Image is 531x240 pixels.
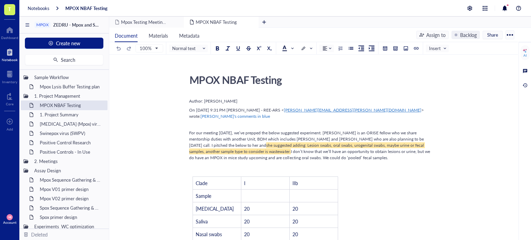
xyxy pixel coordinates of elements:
[2,47,18,62] a: Notebook
[284,107,421,113] span: [PERSON_NAME][EMAIL_ADDRESS][PERSON_NAME][DOMAIN_NAME]
[292,180,298,186] span: IIb
[7,127,13,131] div: Add
[31,73,105,82] div: Sample Workflow
[186,71,432,88] div: MPOX NBAF Testing
[61,57,75,63] span: Search
[31,156,105,166] div: 2. Meetings
[483,31,503,39] button: Share
[25,38,103,49] button: Create new
[6,91,13,106] a: Core
[1,25,18,40] a: Dashboard
[196,231,222,238] span: Nasal swabs
[140,45,158,51] span: 100%
[189,148,431,161] span: I don’t know that we’ll have an opportunity to obtain lesions or urine, but we do have an MPOX in...
[172,45,206,51] span: Normal text
[244,218,250,225] span: 20
[523,53,527,57] div: AI
[189,107,425,119] span: > wrote:
[31,166,105,175] div: Assay Design
[292,205,298,212] span: 20
[426,31,446,39] div: Assign to
[149,32,168,39] span: Materials
[189,107,284,113] span: On [DATE] 9:31 PM [PERSON_NAME] - REE-ARS <
[37,212,105,222] div: Spox primer design
[244,205,250,212] span: 20
[196,218,208,225] span: Saliva
[37,138,105,147] div: Positive Control Research
[28,5,49,11] a: Notebooks
[115,32,138,39] span: Document
[37,119,105,129] div: [MEDICAL_DATA] (Mpox) virus (MPXV)
[25,54,103,65] button: Search
[37,147,105,157] div: Positive Controls - In Use
[37,128,105,138] div: Swinepox virus (SWPV)
[3,220,17,224] div: Account
[189,142,425,154] span: she suggested adding: Lesion swabs, oral swabs, urogenital swabs, maybe urine or fecal samples, a...
[196,192,211,199] span: Sample
[196,180,207,186] span: Clade
[37,194,105,203] div: Mpox V02 primer design
[1,36,18,40] div: Dashboard
[31,231,48,238] div: Deleted
[8,4,11,13] span: T
[201,113,270,119] span: [PERSON_NAME]'s comments in blue
[2,69,17,84] a: Inventory
[2,80,17,84] div: Inventory
[179,32,199,39] span: Metadata
[31,91,105,101] div: 1. Project Management
[6,102,13,106] div: Core
[31,222,105,231] div: Experiments_WC optimization
[37,100,105,110] div: MPOX NBAF Testing
[65,5,108,11] a: MPOX NBAF Testing
[292,218,298,225] span: 20
[37,82,105,92] div: Mpox Lysis Buffer Testing plan
[292,231,298,238] span: 20
[53,21,112,28] span: ZEDRU - Mpox and Swinepox
[37,203,105,213] div: Spox Sequence Gathering & Alignment
[8,216,11,219] span: MB
[244,180,245,186] span: I
[2,58,18,62] div: Notebook
[36,22,49,27] div: MPOX
[56,40,80,46] span: Create new
[37,184,105,194] div: Mpox V01 primer design
[37,175,105,185] div: Mpox Sequence Gathering & Alignment
[244,231,250,238] span: 20
[189,98,237,104] span: Author: [PERSON_NAME]
[429,45,447,51] span: Insert
[487,32,498,38] span: Share
[189,130,425,148] span: For our meeting [DATE], we’ve prepped the below suggested experiment. [PERSON_NAME] is an ORISE f...
[460,31,477,39] div: Backlog
[37,110,105,119] div: 1. Project Summary
[196,205,234,212] span: [MEDICAL_DATA]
